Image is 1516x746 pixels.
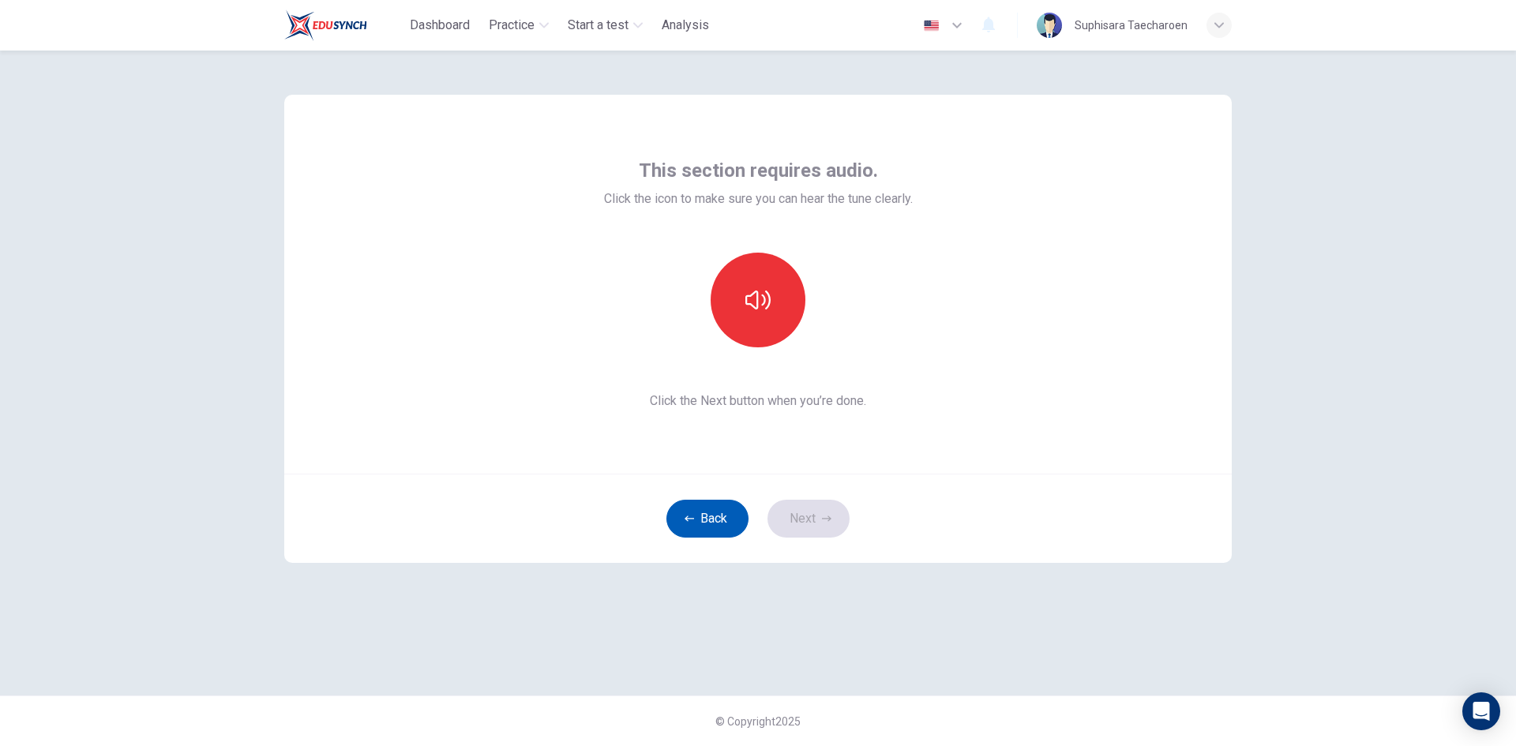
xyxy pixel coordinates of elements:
span: Analysis [662,16,709,35]
a: Train Test logo [284,9,403,41]
span: Dashboard [410,16,470,35]
button: Dashboard [403,11,476,39]
span: Click the icon to make sure you can hear the tune clearly. [604,189,913,208]
span: This section requires audio. [639,158,878,183]
span: Click the Next button when you’re done. [604,392,913,410]
span: Start a test [568,16,629,35]
span: © Copyright 2025 [715,715,801,728]
button: Practice [482,11,555,39]
div: Suphisara Taecharoen [1075,16,1188,35]
button: Start a test [561,11,649,39]
button: Back [666,500,749,538]
img: Train Test logo [284,9,367,41]
img: en [921,20,941,32]
div: Open Intercom Messenger [1462,692,1500,730]
img: Profile picture [1037,13,1062,38]
span: Practice [489,16,535,35]
button: Analysis [655,11,715,39]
